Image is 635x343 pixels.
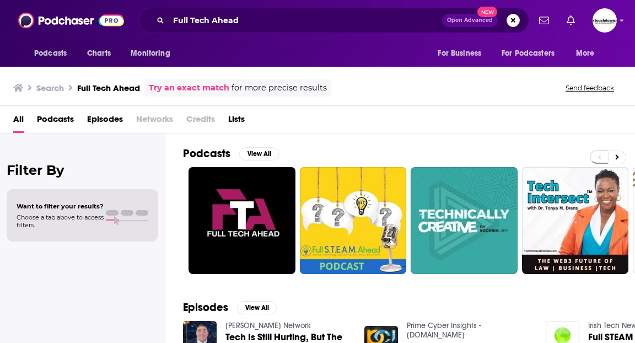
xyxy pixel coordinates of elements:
a: EpisodesView All [183,301,277,314]
span: Podcasts [34,46,67,61]
a: Lists [228,110,245,133]
button: open menu [123,43,184,64]
span: More [576,46,595,61]
span: Credits [186,110,215,133]
button: open menu [26,43,81,64]
span: Logged in as jvervelde [593,8,617,33]
button: View All [239,147,279,160]
a: Charts [80,43,117,64]
a: PodcastsView All [183,147,279,160]
h2: Filter By [7,162,158,178]
div: Search podcasts, credits, & more... [138,8,529,33]
a: Show notifications dropdown [562,11,579,30]
button: open menu [494,43,571,64]
button: Open AdvancedNew [442,14,498,27]
a: Schwab Network [225,321,311,330]
h2: Episodes [183,301,228,314]
a: Prime Cyber Insights - 2PCI.com [407,321,481,340]
button: View All [237,301,277,314]
span: New [477,7,497,17]
h3: Search [36,83,64,93]
button: open menu [430,43,495,64]
span: Charts [87,46,111,61]
span: For Podcasters [502,46,555,61]
button: open menu [568,43,609,64]
a: Try an exact match [149,82,229,94]
h3: Full Tech Ahead [77,83,140,93]
span: Monitoring [131,46,170,61]
a: All [13,110,24,133]
img: User Profile [593,8,617,33]
span: Networks [136,110,173,133]
a: Podcasts [37,110,74,133]
span: For Business [438,46,481,61]
a: Show notifications dropdown [535,11,553,30]
button: Send feedback [562,83,617,93]
input: Search podcasts, credits, & more... [169,12,442,29]
button: Show profile menu [593,8,617,33]
h2: Podcasts [183,147,230,160]
span: Want to filter your results? [17,202,104,210]
span: Open Advanced [447,18,493,23]
span: Choose a tab above to access filters. [17,213,104,229]
a: Episodes [87,110,123,133]
img: Podchaser - Follow, Share and Rate Podcasts [18,10,124,31]
span: for more precise results [232,82,327,94]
